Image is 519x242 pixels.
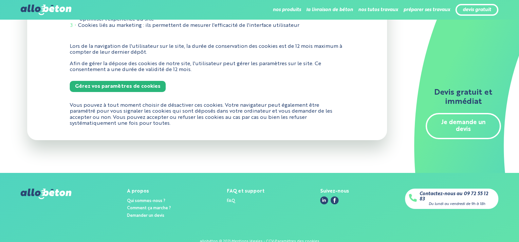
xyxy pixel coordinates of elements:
[21,5,71,15] img: allobéton
[127,189,171,194] div: A propos
[127,206,171,210] a: Comment ça marche ?
[127,199,165,203] a: Qui sommes-nous ?
[306,2,353,18] li: la livraison de béton
[419,191,494,202] a: Contactez-nous au 09 72 55 12 83
[227,189,265,194] div: FAQ et support
[403,2,450,18] li: préparer ses travaux
[227,199,235,203] a: FAQ
[80,23,335,28] li: Cookies liés au marketing : ils permettent de mesurer l'efficacité de l'interface utilisateur
[463,7,491,13] a: devis gratuit
[358,2,398,18] li: nos tutos travaux
[70,81,166,92] button: Gérez vos paramètres de cookies
[320,189,349,194] div: Suivez-nous
[70,61,344,73] p: Afin de gérer la dépose des cookies de notre site, l'utilisateur peut gérer les paramètres sur le...
[429,202,485,206] div: Du lundi au vendredi de 9h à 18h
[21,189,71,199] img: allobéton
[70,102,344,127] p: Vous pouvez à tout moment choisir de désactiver ces cookies. Votre navigateur peut également être...
[127,214,164,218] a: Demander un devis
[273,2,301,18] li: nos produits
[70,44,344,56] p: Lors de la navigation de l'utilisateur sur le site, la durée de conservation des cookies est de 1...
